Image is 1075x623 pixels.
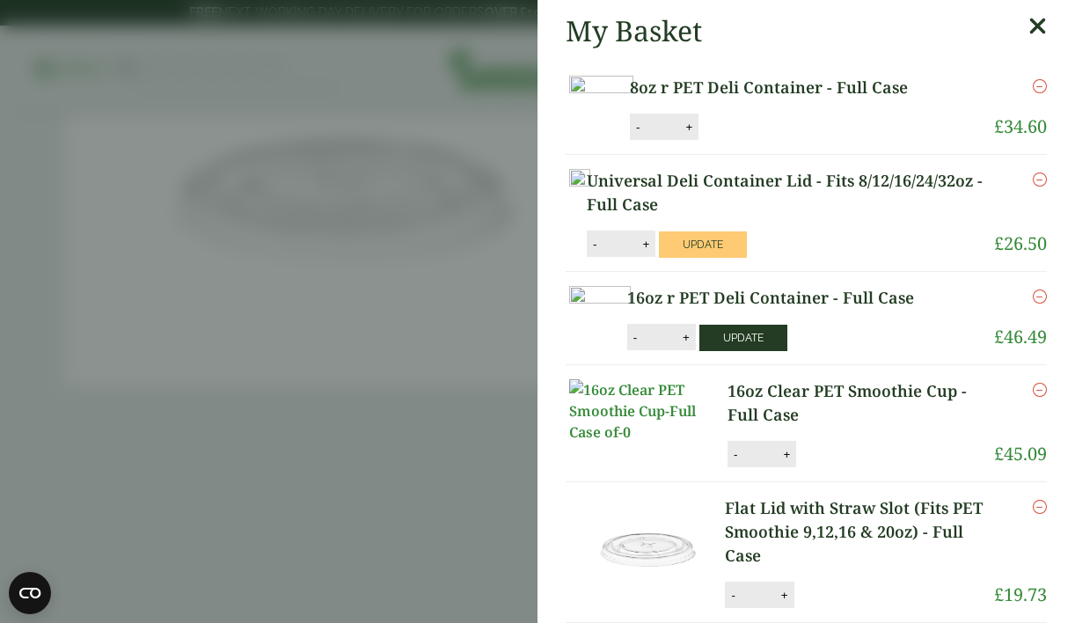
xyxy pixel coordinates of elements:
a: Flat Lid with Straw Slot (Fits PET Smoothie 9,12,16 & 20oz) - Full Case [725,496,994,568]
span: £ [994,231,1004,255]
a: 8oz r PET Deli Container - Full Case [630,76,951,99]
a: Universal Deli Container Lid - Fits 8/12/16/24/32oz - Full Case [587,169,994,216]
button: - [728,447,742,462]
a: 16oz Clear PET Smoothie Cup - Full Case [728,379,994,427]
button: + [776,588,793,603]
bdi: 46.49 [994,325,1047,348]
button: Open CMP widget [9,572,51,614]
a: Remove this item [1033,379,1047,400]
img: Flat Lid with Straw Slot (Fits PET 9,12,16 & 20oz)-Single Sleeve-0 [569,496,728,602]
button: Update [699,325,787,351]
a: Remove this item [1033,286,1047,307]
bdi: 34.60 [994,114,1047,138]
a: Remove this item [1033,496,1047,517]
a: Remove this item [1033,76,1047,97]
button: + [677,330,695,345]
button: - [628,330,642,345]
button: Update [659,231,747,258]
button: + [680,120,698,135]
h2: My Basket [566,14,702,48]
span: £ [994,583,1004,606]
bdi: 26.50 [994,231,1047,255]
button: + [637,237,655,252]
span: £ [994,114,1004,138]
button: - [588,237,602,252]
button: - [726,588,740,603]
button: + [778,447,795,462]
button: - [631,120,645,135]
bdi: 45.09 [994,442,1047,465]
a: 16oz r PET Deli Container - Full Case [627,286,954,310]
bdi: 19.73 [994,583,1047,606]
img: 16oz Clear PET Smoothie Cup-Full Case of-0 [569,379,728,443]
span: £ [994,442,1004,465]
span: £ [994,325,1004,348]
a: Remove this item [1033,169,1047,190]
